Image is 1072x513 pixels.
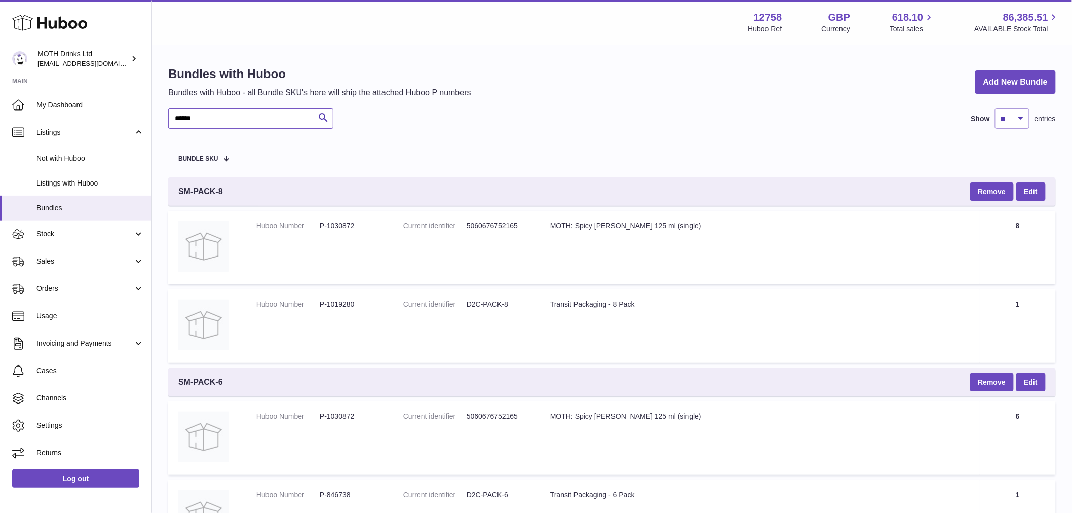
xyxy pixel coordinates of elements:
dd: D2C-PACK-8 [467,300,530,309]
dt: Current identifier [403,300,467,309]
span: My Dashboard [36,100,144,110]
button: Remove [970,182,1014,201]
span: Bundle SKU [178,156,218,162]
img: Transit Packaging - 8 Pack [178,300,229,350]
dd: D2C-PACK-6 [467,490,530,500]
dt: Current identifier [403,221,467,231]
span: Returns [36,448,144,458]
span: Bundles [36,203,144,213]
img: MOTH: Spicy Margarita 125 ml (single) [178,412,229,462]
span: Orders [36,284,133,294]
button: Remove [970,373,1014,391]
span: 86,385.51 [1003,11,1048,24]
div: Transit Packaging - 8 Pack [550,300,970,309]
span: Stock [36,229,133,239]
td: 8 [980,211,1056,284]
img: internalAdmin-12758@internal.huboo.com [12,51,27,66]
dd: 5060676752165 [467,412,530,421]
dt: Huboo Number [256,412,320,421]
span: Not with Huboo [36,154,144,163]
span: AVAILABLE Stock Total [974,24,1060,34]
span: SM-PACK-8 [178,186,223,197]
a: Edit [1016,182,1046,201]
span: Listings [36,128,133,137]
a: 618.10 Total sales [890,11,935,34]
dt: Huboo Number [256,490,320,500]
div: MOTH: Spicy [PERSON_NAME] 125 ml (single) [550,221,970,231]
div: MOTH Drinks Ltd [37,49,129,68]
strong: GBP [828,11,850,24]
dt: Huboo Number [256,221,320,231]
dt: Huboo Number [256,300,320,309]
dd: 5060676752165 [467,221,530,231]
span: Cases [36,366,144,376]
img: MOTH: Spicy Margarita 125 ml (single) [178,221,229,272]
dd: P-1030872 [320,221,383,231]
div: Huboo Ref [748,24,782,34]
dd: P-1019280 [320,300,383,309]
span: SM-PACK-6 [178,377,223,388]
span: [EMAIL_ADDRESS][DOMAIN_NAME] [37,59,149,67]
p: Bundles with Huboo - all Bundle SKU's here will ship the attached Huboo P numbers [168,87,471,98]
span: Usage [36,311,144,321]
strong: 12758 [754,11,782,24]
span: Channels [36,393,144,403]
span: Invoicing and Payments [36,339,133,348]
dd: P-846738 [320,490,383,500]
td: 6 [980,401,1056,475]
a: 86,385.51 AVAILABLE Stock Total [974,11,1060,34]
dd: P-1030872 [320,412,383,421]
a: Edit [1016,373,1046,391]
label: Show [971,114,990,124]
span: Sales [36,256,133,266]
span: Settings [36,421,144,430]
span: Total sales [890,24,935,34]
div: Currency [822,24,851,34]
a: Add New Bundle [975,70,1056,94]
dt: Current identifier [403,412,467,421]
td: 1 [980,289,1056,363]
span: 618.10 [892,11,923,24]
div: Transit Packaging - 6 Pack [550,490,970,500]
a: Log out [12,469,139,488]
dt: Current identifier [403,490,467,500]
h1: Bundles with Huboo [168,66,471,82]
span: Listings with Huboo [36,178,144,188]
div: MOTH: Spicy [PERSON_NAME] 125 ml (single) [550,412,970,421]
span: entries [1035,114,1056,124]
